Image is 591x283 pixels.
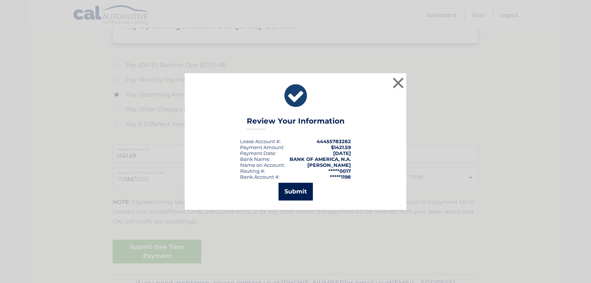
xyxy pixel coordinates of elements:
strong: 44455783282 [317,138,351,144]
div: Lease Account #: [240,138,281,144]
h3: Review Your Information [247,117,345,129]
span: $1421.59 [331,144,351,150]
div: Routing #: [240,168,265,174]
button: × [391,75,406,90]
strong: BANK OF AMERICA, N.A. [290,156,351,162]
div: Bank Account #: [240,174,280,180]
div: Payment Amount: [240,144,284,150]
strong: [PERSON_NAME] [307,162,351,168]
div: : [240,150,276,156]
span: Payment Date [240,150,275,156]
div: Bank Name: [240,156,270,162]
span: [DATE] [333,150,351,156]
div: Name on Account: [240,162,285,168]
button: Submit [279,183,313,201]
